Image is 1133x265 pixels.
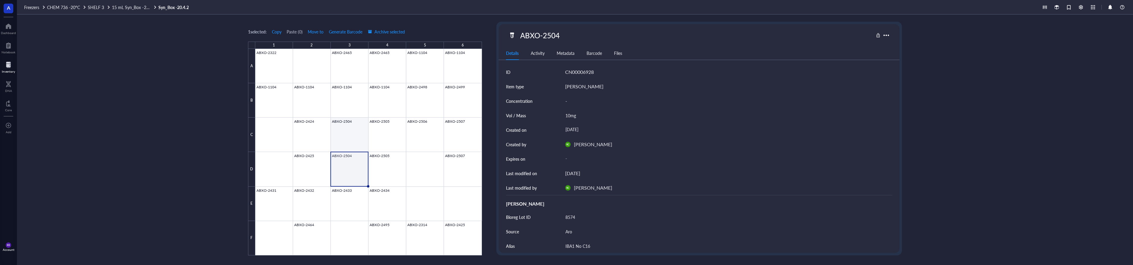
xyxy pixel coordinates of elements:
a: Dashboard [1,21,16,35]
div: [PERSON_NAME] [574,184,612,192]
div: Alias [506,243,515,249]
div: F [248,221,255,255]
div: 4 [386,41,388,49]
span: RR [7,244,10,246]
span: Freezers [24,4,39,10]
div: Files [614,50,622,56]
div: Add [6,130,11,134]
div: Details [506,50,519,56]
div: IBA1 No C16 [563,240,890,252]
button: Copy [272,27,282,36]
div: - [563,153,890,164]
div: Metadata [557,50,574,56]
div: Account [3,248,14,251]
div: 10mg [563,109,890,122]
div: 5 [424,41,426,49]
div: Last modified on [506,170,537,177]
a: Inventory [2,60,15,73]
a: DNA [5,79,12,93]
div: ABXO-2504 [517,29,562,42]
span: Generate Barcode [329,29,362,34]
div: B [248,83,255,118]
a: CHEM 736 -20°C [47,5,87,10]
span: 15 mL Syn_Box -20.4.1 [112,4,155,10]
div: 1 [273,41,275,49]
div: [DATE] [565,169,580,177]
div: 1 selected: [248,28,267,35]
div: Vol / Mass [506,112,526,119]
span: Move to [308,29,323,34]
a: SHELF 315 mL Syn_Box -20.4.1 [88,5,157,10]
div: Notebook [2,50,15,54]
a: Notebook [2,41,15,54]
span: RC [566,143,569,146]
div: Bioreg Lot ID [506,214,531,220]
div: Last modified by [506,185,537,191]
div: Activity [531,50,545,56]
div: Source [506,228,519,235]
span: SHELF 3 [88,4,104,10]
div: Created by [506,141,526,148]
button: Archive selected [368,27,405,36]
a: Core [5,99,12,112]
div: Aro [563,225,890,238]
div: [DATE] [563,125,890,135]
div: ID [506,69,511,75]
div: Created on [506,127,527,133]
div: [PERSON_NAME] [506,200,893,207]
a: Freezers [24,5,46,10]
span: Copy [272,29,282,34]
a: Syn_Box -20.4.2 [158,5,190,10]
span: CHEM 736 -20°C [47,4,80,10]
div: Item type [506,83,524,90]
span: A [7,4,10,11]
div: Core [5,108,12,112]
button: Generate Barcode [329,27,363,36]
div: - [563,95,890,107]
div: Concentration [506,98,533,104]
button: Paste (0) [287,27,303,36]
div: [PERSON_NAME] [574,140,612,148]
div: 3 [348,41,350,49]
div: C [248,118,255,152]
div: 2 [310,41,313,49]
span: Archive selected [368,29,405,34]
div: Dashboard [1,31,16,35]
div: D [248,152,255,186]
div: 6 [462,41,464,49]
div: A [248,49,255,83]
div: [PERSON_NAME] [565,83,603,90]
span: RC [566,186,569,189]
div: Barcode [587,50,602,56]
div: Expires on [506,156,525,162]
div: 8574 [563,211,890,223]
button: Move to [307,27,324,36]
div: E [248,187,255,221]
div: DNA [5,89,12,93]
div: Inventory [2,70,15,73]
div: CN00006928 [565,68,594,76]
